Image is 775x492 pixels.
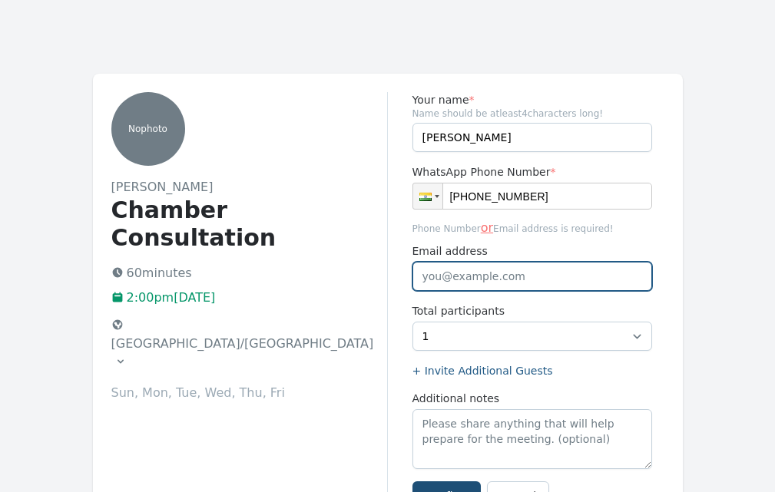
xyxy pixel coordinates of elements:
div: India: + 91 [413,183,442,209]
label: Your name [412,92,652,107]
button: [GEOGRAPHIC_DATA]/[GEOGRAPHIC_DATA] [105,313,381,375]
span: Phone Number Email address is required! [412,219,652,237]
label: WhatsApp Phone Number [412,164,652,180]
span: or [481,220,493,235]
p: 60 minutes [111,264,387,282]
p: Sun, Mon, Tue, Wed, Thu, Fri [111,384,387,402]
span: Name should be atleast 4 characters long! [412,107,652,120]
label: Additional notes [412,391,652,406]
input: you@example.com [412,262,652,291]
label: Total participants [412,303,652,319]
label: Email address [412,243,652,259]
p: 2:00pm[DATE] [111,289,387,307]
input: 1 (702) 123-4567 [412,183,652,210]
label: + Invite Additional Guests [412,363,652,378]
p: No photo [111,123,185,135]
h1: Chamber Consultation [111,196,387,252]
input: Enter name (required) [412,123,652,152]
h2: [PERSON_NAME] [111,178,387,196]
